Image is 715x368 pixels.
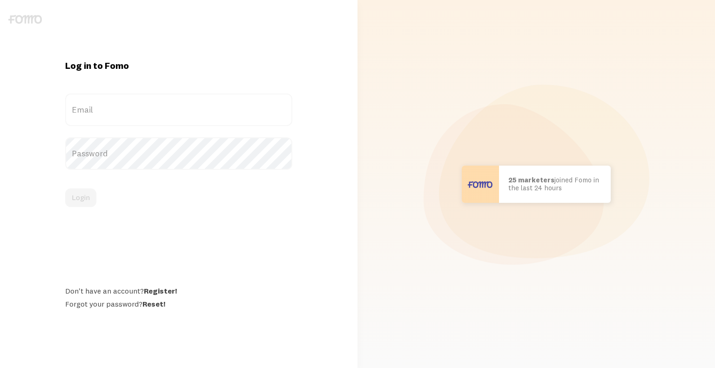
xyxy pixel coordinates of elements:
div: Forgot your password? [65,299,292,308]
b: 25 marketers [508,175,554,184]
h1: Log in to Fomo [65,60,292,72]
a: Register! [144,286,177,295]
a: Reset! [142,299,165,308]
div: Don't have an account? [65,286,292,295]
p: joined Fomo in the last 24 hours [508,176,601,192]
label: Email [65,94,292,126]
img: fomo-logo-gray-b99e0e8ada9f9040e2984d0d95b3b12da0074ffd48d1e5cb62ac37fc77b0b268.svg [8,15,42,24]
label: Password [65,137,292,170]
img: User avatar [462,166,499,203]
